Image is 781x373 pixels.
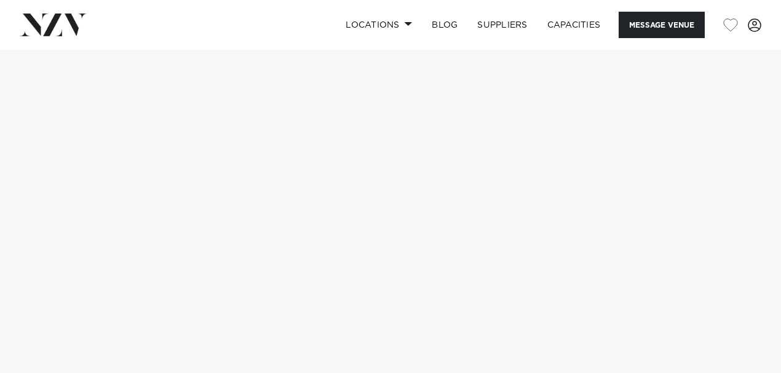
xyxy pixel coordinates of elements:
a: Locations [336,12,422,38]
button: Message Venue [619,12,705,38]
a: SUPPLIERS [467,12,537,38]
a: BLOG [422,12,467,38]
img: nzv-logo.png [20,14,87,36]
a: Capacities [537,12,611,38]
